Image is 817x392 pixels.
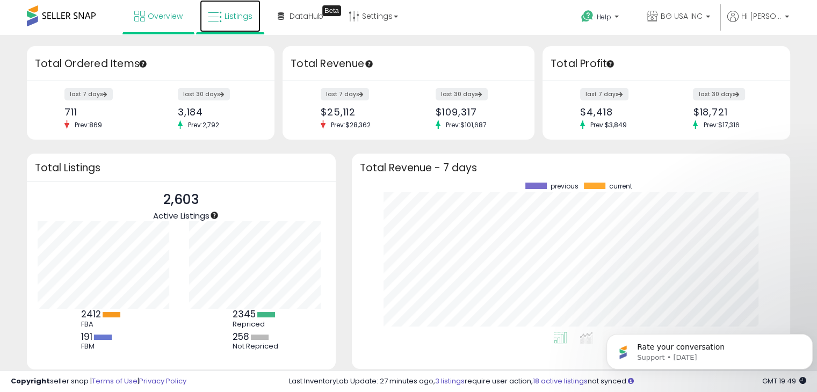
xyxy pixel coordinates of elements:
label: last 30 days [178,88,230,100]
div: $18,721 [693,106,771,118]
h3: Total Ordered Items [35,56,266,71]
iframe: Intercom notifications message [602,311,817,387]
div: Tooltip anchor [605,59,615,69]
span: Hi [PERSON_NAME] [741,11,782,21]
div: $4,418 [580,106,658,118]
div: $109,317 [436,106,516,118]
div: Tooltip anchor [364,59,374,69]
div: 3,184 [178,106,256,118]
a: Terms of Use [92,376,138,386]
a: Privacy Policy [139,376,186,386]
span: DataHub [290,11,323,21]
a: Help [573,2,630,35]
h3: Total Revenue [291,56,526,71]
b: 2345 [233,308,256,321]
span: Active Listings [153,210,209,221]
span: Prev: $101,687 [440,120,492,129]
span: BG USA INC [661,11,703,21]
div: Tooltip anchor [322,5,341,16]
div: Tooltip anchor [138,59,148,69]
div: $25,112 [321,106,401,118]
span: previous [551,183,579,190]
span: Prev: 2,792 [183,120,225,129]
div: Last InventoryLab Update: 27 minutes ago, require user action, not synced. [289,376,806,387]
h3: Total Revenue - 7 days [360,164,782,172]
span: Prev: $28,362 [326,120,376,129]
a: 18 active listings [533,376,588,386]
h3: Total Listings [35,164,328,172]
p: 2,603 [153,190,209,210]
label: last 7 days [64,88,113,100]
div: seller snap | | [11,376,186,387]
span: current [609,183,632,190]
div: Repriced [233,320,281,329]
h3: Total Profit [551,56,782,71]
span: Prev: $17,316 [698,120,744,129]
div: FBA [81,320,129,329]
span: Listings [225,11,252,21]
div: Tooltip anchor [209,210,219,220]
label: last 7 days [580,88,628,100]
span: Prev: 869 [69,120,107,129]
div: Not Repriced [233,342,281,351]
span: Help [597,12,611,21]
label: last 30 days [693,88,745,100]
a: 3 listings [435,376,465,386]
strong: Copyright [11,376,50,386]
a: Hi [PERSON_NAME] [727,11,789,35]
div: 711 [64,106,142,118]
b: 191 [81,330,92,343]
b: 258 [233,330,249,343]
i: Get Help [581,10,594,23]
b: 2412 [81,308,101,321]
span: Prev: $3,849 [585,120,632,129]
label: last 30 days [436,88,488,100]
span: Overview [148,11,183,21]
div: FBM [81,342,129,351]
label: last 7 days [321,88,369,100]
